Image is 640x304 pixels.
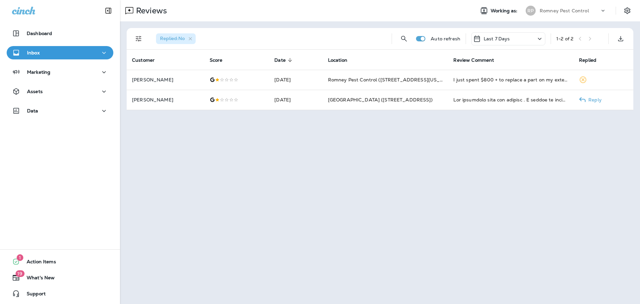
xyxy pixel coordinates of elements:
[453,96,568,103] div: Not impressed with the service . I called to receive services for signs of mouse activity . The t...
[210,57,231,63] span: Score
[453,57,494,63] span: Review Comment
[27,89,43,94] p: Assets
[27,108,38,113] p: Data
[133,6,167,16] p: Reviews
[132,57,155,63] span: Customer
[274,57,294,63] span: Date
[269,70,322,90] td: [DATE]
[7,287,113,300] button: Support
[7,65,113,79] button: Marketing
[328,77,458,83] span: Romney Pest Control ([STREET_ADDRESS][US_STATE])
[20,275,55,283] span: What's New
[526,6,536,16] div: RP
[491,8,519,14] span: Working as:
[556,36,573,41] div: 1 - 2 of 2
[453,76,568,83] div: I just spent $800 + to replace a part on my exterior AC unit as it had been invaded by ants. They...
[27,50,40,55] p: Inbox
[328,57,347,63] span: Location
[397,32,411,45] button: Search Reviews
[15,270,24,277] span: 19
[614,32,627,45] button: Export as CSV
[27,31,52,36] p: Dashboard
[586,97,602,102] p: Reply
[132,97,199,102] p: [PERSON_NAME]
[99,4,118,17] button: Collapse Sidebar
[484,36,510,41] p: Last 7 Days
[540,8,589,13] p: Romney Pest Control
[132,32,145,45] button: Filters
[7,255,113,268] button: 1Action Items
[132,57,163,63] span: Customer
[156,33,196,44] div: Replied:No
[20,259,56,267] span: Action Items
[7,104,113,117] button: Data
[269,90,322,110] td: [DATE]
[7,85,113,98] button: Assets
[17,254,23,261] span: 1
[431,36,460,41] p: Auto refresh
[160,35,185,41] span: Replied : No
[7,46,113,59] button: Inbox
[621,5,633,17] button: Settings
[453,57,503,63] span: Review Comment
[7,271,113,284] button: 19What's New
[579,57,605,63] span: Replied
[132,77,199,82] p: [PERSON_NAME]
[20,291,46,299] span: Support
[27,69,50,75] p: Marketing
[328,57,356,63] span: Location
[7,27,113,40] button: Dashboard
[579,57,596,63] span: Replied
[210,57,223,63] span: Score
[328,97,433,103] span: [GEOGRAPHIC_DATA] ([STREET_ADDRESS])
[274,57,286,63] span: Date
